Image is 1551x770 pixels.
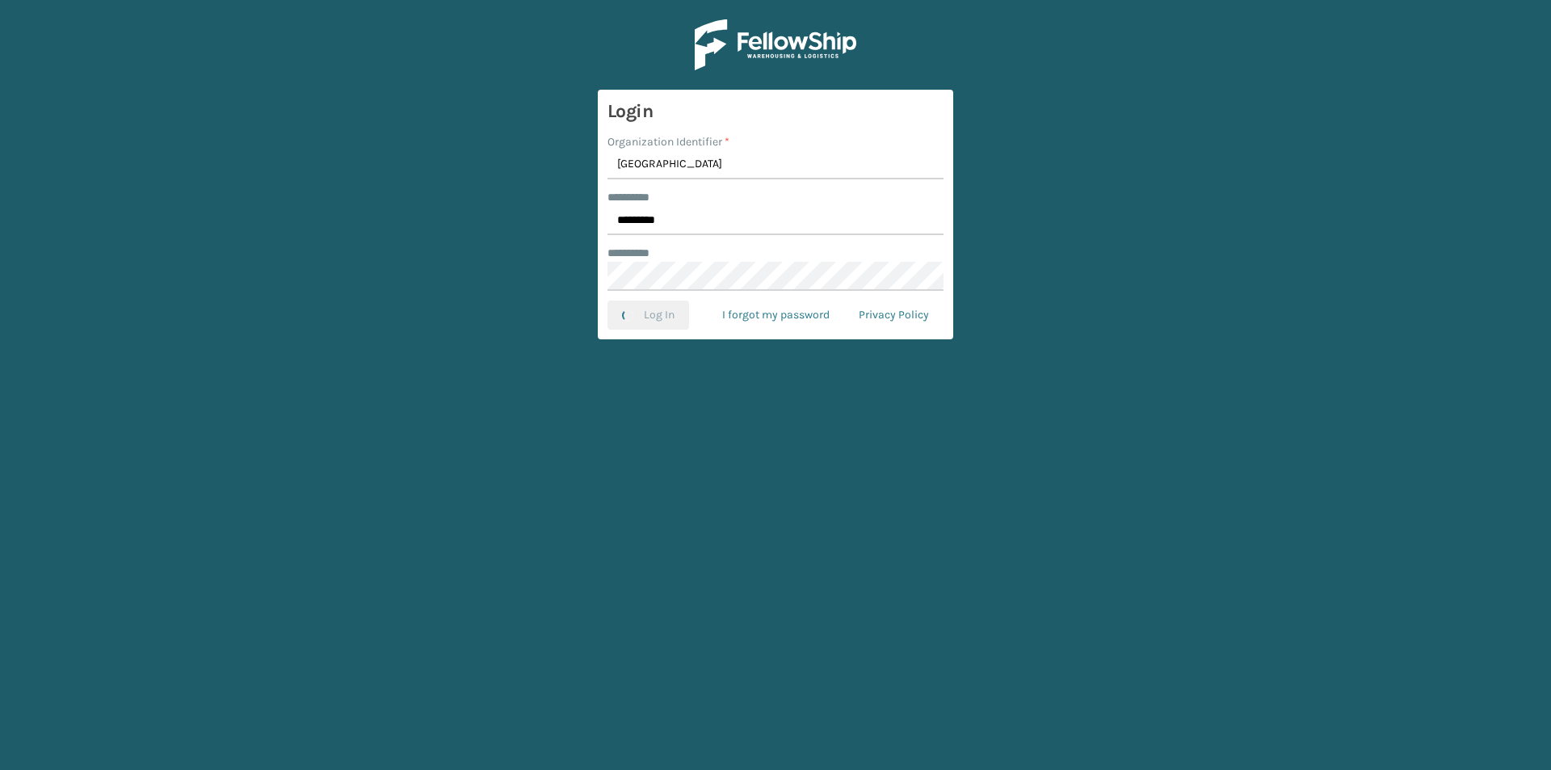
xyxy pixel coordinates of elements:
[695,19,856,70] img: Logo
[607,99,944,124] h3: Login
[708,301,844,330] a: I forgot my password
[607,133,729,150] label: Organization Identifier
[607,301,689,330] button: Log In
[844,301,944,330] a: Privacy Policy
